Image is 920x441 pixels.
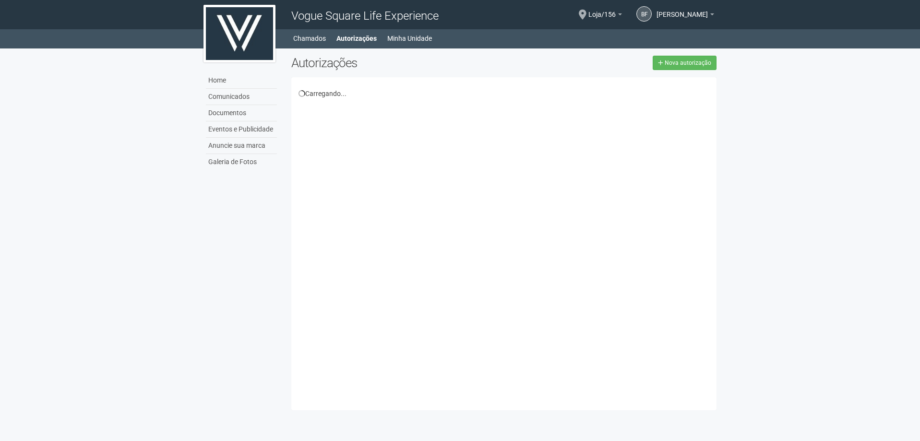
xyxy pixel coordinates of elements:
[657,1,708,18] span: Bianca Fragoso Kraemer Moraes da Silva
[588,12,622,20] a: Loja/156
[203,5,275,62] img: logo.jpg
[293,32,326,45] a: Chamados
[665,60,711,66] span: Nova autorização
[299,89,710,98] div: Carregando...
[206,89,277,105] a: Comunicados
[206,72,277,89] a: Home
[206,138,277,154] a: Anuncie sua marca
[387,32,432,45] a: Minha Unidade
[206,121,277,138] a: Eventos e Publicidade
[291,9,439,23] span: Vogue Square Life Experience
[291,56,497,70] h2: Autorizações
[206,105,277,121] a: Documentos
[206,154,277,170] a: Galeria de Fotos
[588,1,616,18] span: Loja/156
[336,32,377,45] a: Autorizações
[636,6,652,22] a: BF
[653,56,717,70] a: Nova autorização
[657,12,714,20] a: [PERSON_NAME]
